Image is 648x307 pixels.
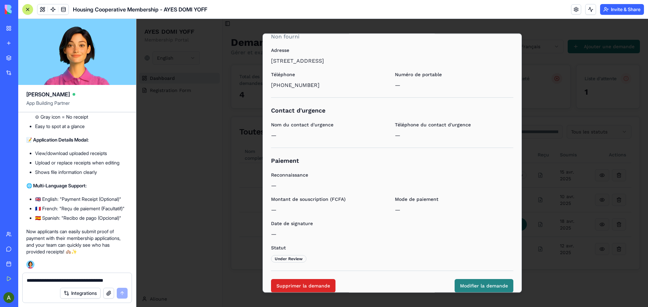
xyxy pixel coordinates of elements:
[135,87,377,96] h3: Contact d'urgence
[135,103,197,109] label: Nom du contact d'urgence
[259,53,305,58] label: Numéro de portable
[135,202,177,207] label: Date de signature
[259,113,377,121] p: —
[35,215,128,221] li: 🇪🇸 Spanish: "Recibo de pago (Opcional)"
[26,260,34,269] img: Ella_00000_wcx2te.png
[135,62,253,70] p: [PHONE_NUMBER]
[35,159,128,166] li: Upload or replace receipts when editing
[73,5,207,13] span: Housing Cooperative Membership - AYES DOMI YOFF
[135,211,377,219] p: —
[26,183,87,188] strong: 🌐 Multi-Language Support:
[259,103,334,109] label: Téléphone du contact d'urgence
[135,178,209,183] label: Montant de souscription (FCFA)
[600,4,644,15] button: Invite & Share
[135,53,159,58] label: Téléphone
[135,113,253,121] p: —
[35,169,128,176] li: Shows file information clearly
[135,29,153,34] label: Adresse
[135,153,172,159] label: Reconnaissance
[26,100,128,112] span: App Building Partner
[35,123,128,130] li: Easy to spot at a glance
[135,260,199,274] button: Supprimer la demande
[259,62,377,70] p: —
[135,38,377,46] p: [STREET_ADDRESS]
[35,114,128,120] li: ⊝ Gray icon = No receipt
[60,288,101,299] button: Integrations
[318,260,377,274] button: Modifier la demande
[135,163,377,171] p: —
[26,90,70,98] span: [PERSON_NAME]
[135,236,170,244] div: Under Review
[35,150,128,157] li: View/download uploaded receipts
[26,137,89,143] strong: 📝 Application Details Modal:
[26,228,128,255] p: Now applicants can easily submit proof of payment with their membership applications, and your te...
[35,196,128,203] li: 🇬🇧 English: "Payment Receipt (Optional)"
[259,187,377,195] p: —
[259,178,302,183] label: Mode de paiement
[35,205,128,212] li: 🇫🇷 French: "Reçu de paiement (Facultatif)"
[5,5,47,14] img: logo
[135,137,377,147] h3: Paiement
[135,226,150,232] label: Statut
[135,187,253,195] p: —
[3,292,14,303] img: ACg8ocIvcScK38e-tDUeDnFdLE0FqHS_M9UFNdrbEErmp2FkMDYgSio=s96-c
[135,14,377,22] p: Non fourni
